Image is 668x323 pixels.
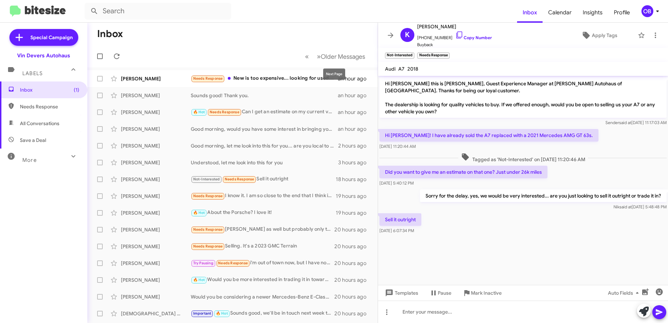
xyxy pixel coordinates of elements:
[225,177,254,181] span: Needs Response
[543,2,577,23] a: Calendar
[191,242,334,250] div: Selling. It's a 2023 GMC Terrain
[121,243,191,250] div: [PERSON_NAME]
[191,175,336,183] div: Sell it outright
[619,204,632,209] span: said at
[334,260,372,267] div: 20 hours ago
[379,144,416,149] span: [DATE] 11:20:44 AM
[301,49,369,64] nav: Page navigation example
[121,310,191,317] div: [DEMOGRAPHIC_DATA] Poplar
[323,69,345,80] div: Next Page
[305,52,309,61] span: «
[608,2,636,23] a: Profile
[191,159,338,166] div: Understood, let me look into this for you
[378,287,424,299] button: Templates
[564,29,634,42] button: Apply Tags
[417,22,492,31] span: [PERSON_NAME]
[455,35,492,40] a: Copy Number
[338,125,372,132] div: an hour ago
[336,193,372,200] div: 19 hours ago
[336,176,372,183] div: 18 hours ago
[191,192,336,200] div: I know it. I am so close to the end that I think it's probably best to stay put. I work from home...
[577,2,608,23] a: Insights
[121,260,191,267] div: [PERSON_NAME]
[193,194,223,198] span: Needs Response
[338,159,372,166] div: 3 hours ago
[417,31,492,41] span: [PHONE_NUMBER]
[619,120,631,125] span: said at
[85,3,231,20] input: Search
[417,41,492,48] span: Buyback
[417,52,449,59] small: Needs Response
[301,49,313,64] button: Previous
[338,75,372,82] div: an hour ago
[458,153,588,163] span: Tagged as 'Not-Interested' on [DATE] 11:20:46 AM
[193,177,220,181] span: Not-Interested
[218,261,248,265] span: Needs Response
[334,310,372,317] div: 20 hours ago
[613,204,667,209] span: Nik [DATE] 5:48:48 PM
[338,92,372,99] div: an hour ago
[20,86,79,93] span: Inbox
[9,29,78,46] a: Special Campaign
[191,276,334,284] div: Would you be more interested in trading it in towards something we have here? or outright selling...
[420,189,667,202] p: Sorry for the delay, yes, we would be very interested... are you just looking to sell it outright...
[334,293,372,300] div: 20 hours ago
[193,110,205,114] span: 🔥 Hot
[191,259,334,267] div: i'm out of town now, but I have not driven that vehicle since the estimate so whatever it was at ...
[193,261,213,265] span: Try Pausing
[22,70,43,77] span: Labels
[471,287,502,299] span: Mark Inactive
[191,108,338,116] div: Can I get an estimate on my current vehicle
[193,76,223,81] span: Needs Response
[385,66,395,72] span: Audi
[191,225,334,234] div: [PERSON_NAME] as well but probably only those two. The reliability in anything else for me is que...
[334,277,372,283] div: 20 hours ago
[121,226,191,233] div: [PERSON_NAME]
[193,278,205,282] span: 🔥 Hot
[517,2,543,23] a: Inbox
[338,142,372,149] div: 2 hours ago
[121,209,191,216] div: [PERSON_NAME]
[193,210,205,215] span: 🔥 Hot
[121,176,191,183] div: [PERSON_NAME]
[379,180,414,186] span: [DATE] 5:40:12 PM
[338,109,372,116] div: an hour ago
[457,287,507,299] button: Mark Inactive
[121,293,191,300] div: [PERSON_NAME]
[384,287,418,299] span: Templates
[379,213,421,226] p: Sell it outright
[121,109,191,116] div: [PERSON_NAME]
[398,66,405,72] span: A7
[379,166,547,178] p: Did you want to give me an estimate on that one? Just under 26k miles
[216,311,228,316] span: 🔥 Hot
[191,125,338,132] div: Good morning, would you have some interest in bringing your Q3 to the dealership either [DATE] or...
[121,159,191,166] div: [PERSON_NAME]
[193,244,223,249] span: Needs Response
[121,142,191,149] div: [PERSON_NAME]
[193,227,223,232] span: Needs Response
[592,29,617,42] span: Apply Tags
[334,226,372,233] div: 20 hours ago
[191,74,338,82] div: New is too expensive... looking for used... 2021.22 or 2023.
[313,49,369,64] button: Next
[193,311,211,316] span: Important
[636,5,660,17] button: OB
[121,75,191,82] div: [PERSON_NAME]
[191,309,334,317] div: Sounds good, we'll be in touch next week to confirm as well! Have a great weekend!
[321,53,365,60] span: Older Messages
[317,52,321,61] span: »
[121,125,191,132] div: [PERSON_NAME]
[424,287,457,299] button: Pause
[30,34,73,41] span: Special Campaign
[608,287,641,299] span: Auto Fields
[97,28,123,40] h1: Inbox
[379,129,598,142] p: Hi [PERSON_NAME]! I have already sold the A7 replaced with a 2021 Mercedes AMG GT 63s.
[191,142,338,149] div: Good morning, let me look into this for you... are you local to our dealership?
[379,228,414,233] span: [DATE] 6:07:34 PM
[641,5,653,17] div: OB
[121,92,191,99] div: [PERSON_NAME]
[20,137,46,144] span: Save a Deal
